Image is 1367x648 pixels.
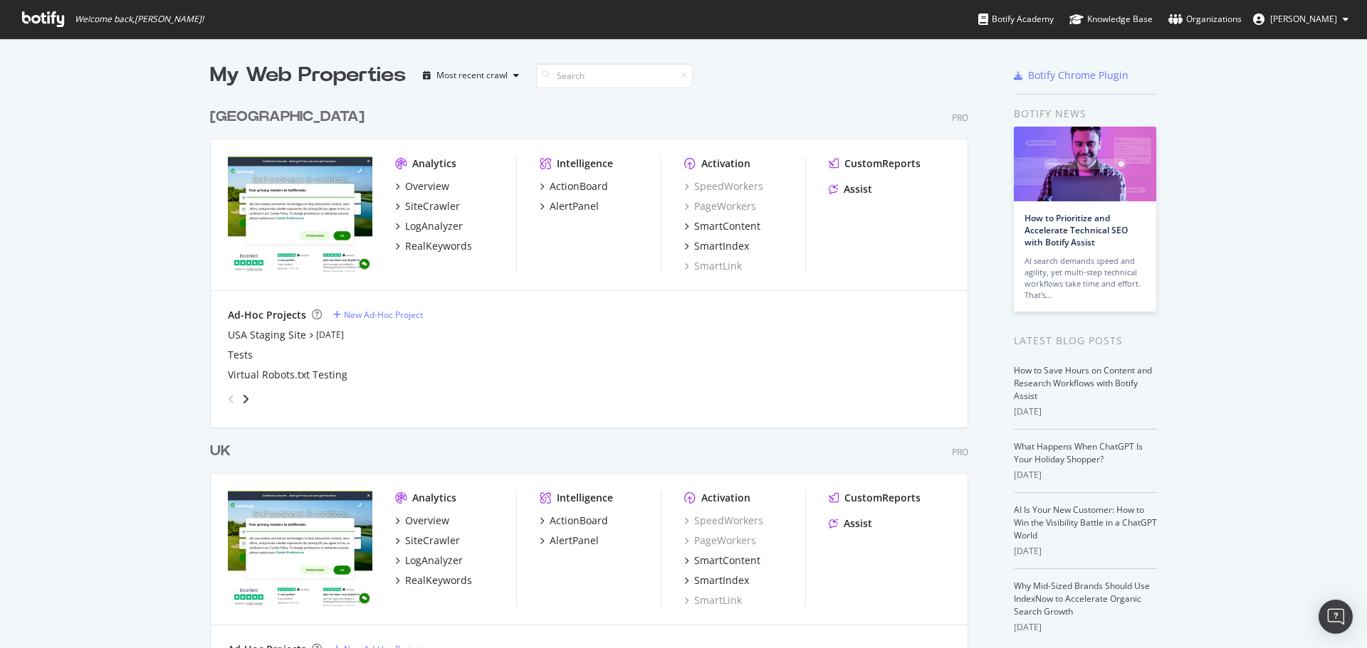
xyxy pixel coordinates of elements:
[1014,333,1157,349] div: Latest Blog Posts
[1168,12,1242,26] div: Organizations
[228,348,253,362] a: Tests
[395,533,460,548] a: SiteCrawler
[684,219,760,233] a: SmartContent
[701,156,750,171] div: Activation
[844,491,921,505] div: CustomReports
[1014,68,1128,83] a: Botify Chrome Plugin
[436,71,508,80] div: Most recent crawl
[405,179,449,193] div: Overview
[701,491,750,505] div: Activation
[405,533,460,548] div: SiteCrawler
[344,309,423,321] div: New Ad-Hoc Project
[540,533,599,548] a: AlertPanel
[550,514,608,528] div: ActionBoard
[829,516,872,531] a: Assist
[405,553,463,568] div: LogAnalyzer
[684,199,756,213] a: PageWorkers
[694,239,749,253] div: SmartIndex
[210,61,406,90] div: My Web Properties
[1014,580,1150,617] a: Why Mid-Sized Brands Should Use IndexNow to Accelerate Organic Search Growth
[1242,8,1360,31] button: [PERSON_NAME]
[333,309,423,321] a: New Ad-Hoc Project
[1014,440,1143,465] a: What Happens When ChatGPT Is Your Holiday Shopper?
[1014,504,1157,541] a: AI Is Your New Customer: How to Win the Visibility Battle in a ChatGPT World
[395,573,472,588] a: RealKeywords
[222,388,241,410] div: angle-left
[405,573,472,588] div: RealKeywords
[1025,212,1128,248] a: How to Prioritize and Accelerate Technical SEO with Botify Assist
[684,593,742,607] a: SmartLink
[540,199,599,213] a: AlertPanel
[395,219,463,233] a: LogAnalyzer
[978,12,1054,26] div: Botify Academy
[540,514,608,528] a: ActionBoard
[405,514,449,528] div: Overview
[210,441,231,462] div: UK
[694,573,749,588] div: SmartIndex
[1014,469,1157,482] div: [DATE]
[228,368,347,382] a: Virtual Robots.txt Testing
[829,156,921,171] a: CustomReports
[557,156,613,171] div: Intelligence
[405,219,463,233] div: LogAnalyzer
[550,533,599,548] div: AlertPanel
[844,516,872,531] div: Assist
[1028,68,1128,83] div: Botify Chrome Plugin
[694,219,760,233] div: SmartContent
[75,14,204,25] span: Welcome back, [PERSON_NAME] !
[1014,405,1157,418] div: [DATE]
[412,491,456,505] div: Analytics
[829,491,921,505] a: CustomReports
[417,64,525,87] button: Most recent crawl
[405,239,472,253] div: RealKeywords
[684,259,742,273] a: SmartLink
[536,63,693,88] input: Search
[684,533,756,548] a: PageWorkers
[228,491,372,606] img: www.golfbreaks.com/en-gb/
[395,199,460,213] a: SiteCrawler
[540,179,608,193] a: ActionBoard
[1025,255,1146,301] div: AI search demands speed and agility, yet multi-step technical workflows take time and effort. Tha...
[684,573,749,588] a: SmartIndex
[829,182,872,196] a: Assist
[412,156,456,171] div: Analytics
[210,107,370,127] a: [GEOGRAPHIC_DATA]
[684,179,763,193] div: SpeedWorkers
[210,107,365,127] div: [GEOGRAPHIC_DATA]
[1014,364,1152,402] a: How to Save Hours on Content and Research Workflows with Botify Assist
[228,328,306,342] a: USA Staging Site
[1014,545,1157,558] div: [DATE]
[684,553,760,568] a: SmartContent
[395,239,472,253] a: RealKeywords
[210,441,236,462] a: UK
[844,182,872,196] div: Assist
[395,179,449,193] a: Overview
[694,553,760,568] div: SmartContent
[1014,106,1157,122] div: Botify news
[557,491,613,505] div: Intelligence
[228,156,372,272] img: www.golfbreaks.com/en-us/
[1069,12,1153,26] div: Knowledge Base
[550,179,608,193] div: ActionBoard
[684,514,763,528] a: SpeedWorkers
[952,112,968,124] div: Pro
[1270,13,1337,25] span: Tom Duncombe
[550,199,599,213] div: AlertPanel
[241,392,251,406] div: angle-right
[395,553,463,568] a: LogAnalyzer
[395,514,449,528] a: Overview
[1014,621,1157,634] div: [DATE]
[1319,600,1353,634] div: Open Intercom Messenger
[405,199,460,213] div: SiteCrawler
[684,239,749,253] a: SmartIndex
[228,308,306,322] div: Ad-Hoc Projects
[1014,127,1156,201] img: How to Prioritize and Accelerate Technical SEO with Botify Assist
